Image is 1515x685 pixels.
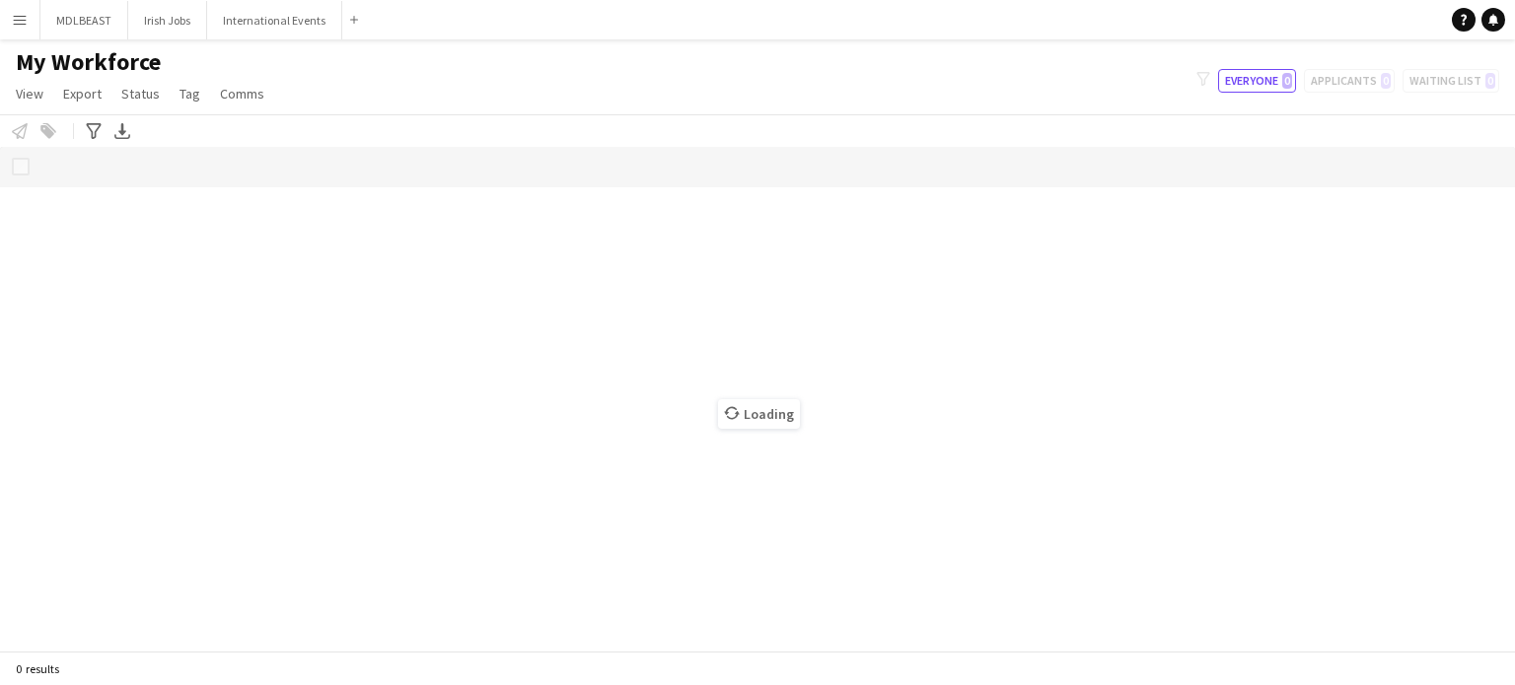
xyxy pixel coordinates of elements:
span: Tag [180,85,200,103]
span: Export [63,85,102,103]
a: Tag [172,81,208,106]
app-action-btn: Advanced filters [82,119,106,143]
span: My Workforce [16,47,161,77]
app-action-btn: Export XLSX [110,119,134,143]
button: International Events [207,1,342,39]
a: Status [113,81,168,106]
span: Status [121,85,160,103]
button: Everyone0 [1218,69,1296,93]
a: View [8,81,51,106]
button: Irish Jobs [128,1,207,39]
a: Comms [212,81,272,106]
button: MDLBEAST [40,1,128,39]
span: Comms [220,85,264,103]
span: 0 [1282,73,1292,89]
span: View [16,85,43,103]
a: Export [55,81,109,106]
span: Loading [718,399,800,429]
